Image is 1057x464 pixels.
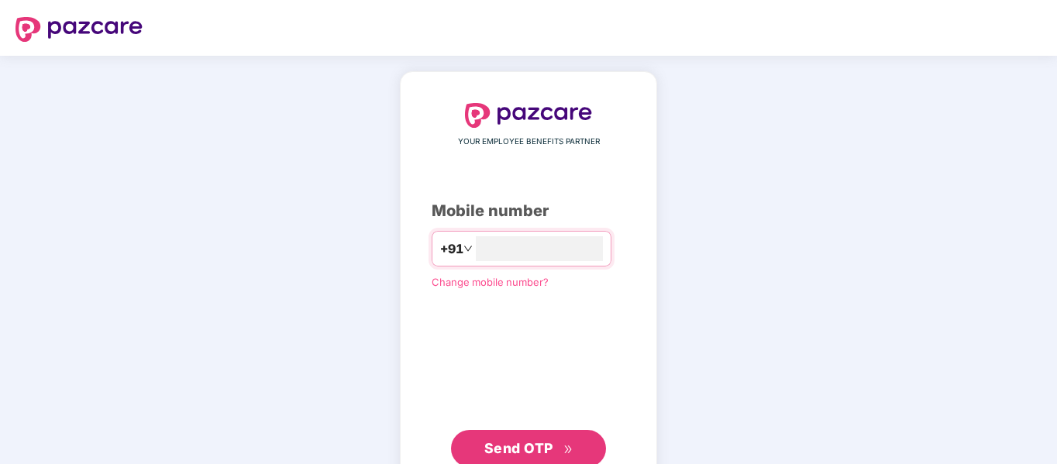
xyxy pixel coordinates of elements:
[465,103,592,128] img: logo
[563,445,573,455] span: double-right
[432,199,625,223] div: Mobile number
[463,244,473,253] span: down
[440,239,463,259] span: +91
[15,17,143,42] img: logo
[458,136,600,148] span: YOUR EMPLOYEE BENEFITS PARTNER
[432,276,549,288] a: Change mobile number?
[484,440,553,456] span: Send OTP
